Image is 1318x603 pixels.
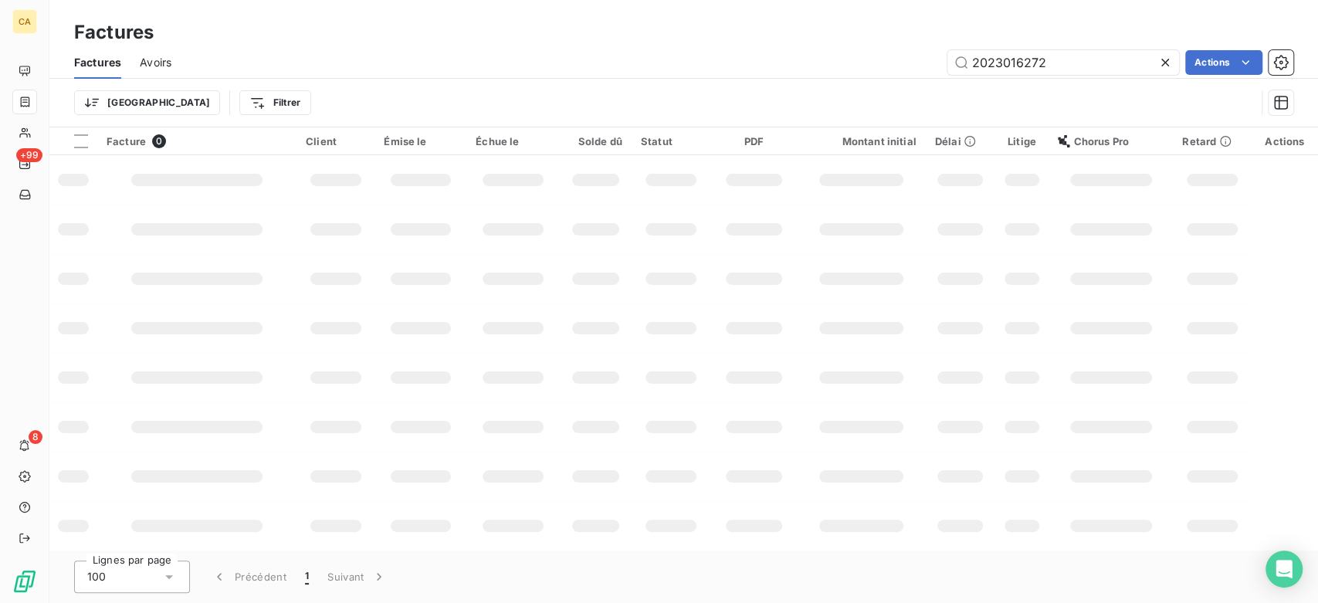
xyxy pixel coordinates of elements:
div: Solde dû [568,135,622,147]
button: Actions [1185,50,1262,75]
button: 1 [296,561,318,593]
div: Litige [1004,135,1039,147]
div: Retard [1182,135,1242,147]
img: Logo LeanPay [12,569,37,594]
input: Rechercher [947,50,1179,75]
div: Échue le [476,135,550,147]
h3: Factures [74,19,154,46]
div: PDF [720,135,788,147]
div: Montant initial [807,135,917,147]
span: 100 [87,569,106,584]
button: [GEOGRAPHIC_DATA] [74,90,220,115]
span: 0 [152,134,166,148]
span: 8 [29,430,42,444]
button: Filtrer [239,90,310,115]
button: Précédent [202,561,296,593]
div: Statut [641,135,701,147]
span: 1 [305,569,309,584]
span: Facture [107,135,146,147]
div: CA [12,9,37,34]
button: Suivant [318,561,396,593]
div: Émise le [384,135,457,147]
div: Chorus Pro [1058,135,1164,147]
div: Open Intercom Messenger [1265,550,1303,588]
div: Client [306,135,365,147]
span: Factures [74,55,121,70]
span: Avoirs [140,55,171,70]
span: +99 [16,148,42,162]
div: Délai [935,135,986,147]
div: Actions [1260,135,1309,147]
